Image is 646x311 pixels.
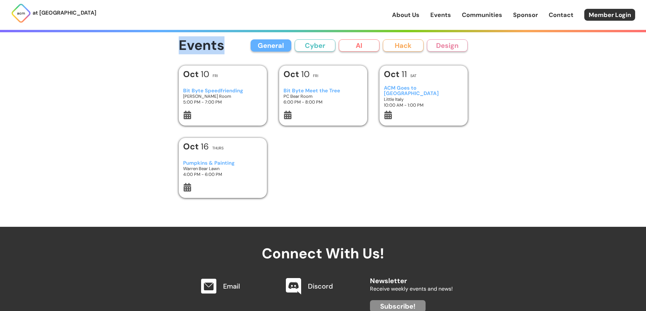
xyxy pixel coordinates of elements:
[183,142,209,151] h1: 16
[427,39,468,52] button: Design
[183,99,262,105] h3: 5:00 PM - 7:00 PM
[194,227,453,261] h2: Connect With Us!
[383,39,424,52] button: Hack
[384,96,463,102] h3: Little Italy
[295,39,335,52] button: Cyber
[179,38,224,53] h1: Events
[201,279,216,294] img: Email
[462,11,502,19] a: Communities
[251,39,291,52] button: General
[549,11,573,19] a: Contact
[183,88,262,94] h3: Bit Byte Speedfriending
[384,102,463,108] h3: 10:00 AM - 1:00 PM
[283,69,301,80] b: Oct
[33,8,96,17] p: at [GEOGRAPHIC_DATA]
[183,70,209,78] h1: 10
[11,3,96,23] a: at [GEOGRAPHIC_DATA]
[213,74,218,78] h2: Fri
[410,74,416,78] h2: Sat
[286,278,301,295] img: Discord
[283,88,363,94] h3: Bit Byte Meet the Tree
[370,285,453,293] p: Receive weekly events and news!
[183,171,262,177] h3: 4:00 PM - 6:00 PM
[183,69,201,80] b: Oct
[308,282,333,291] a: Discord
[370,270,453,285] h2: Newsletter
[183,166,262,171] h3: Warren Bear Lawn
[313,74,318,78] h2: Fri
[183,93,262,99] h3: [PERSON_NAME] Room
[212,146,223,150] h2: Thurs
[223,282,240,291] a: Email
[11,3,31,23] img: ACM Logo
[392,11,419,19] a: About Us
[384,70,407,78] h1: 11
[584,9,635,21] a: Member Login
[384,69,402,80] b: Oct
[183,160,262,166] h3: Pumpkins & Painting
[183,141,201,152] b: Oct
[283,93,363,99] h3: PC Bear Room
[513,11,538,19] a: Sponsor
[283,99,363,105] h3: 6:00 PM - 8:00 PM
[384,85,463,96] h3: ACM Goes to [GEOGRAPHIC_DATA]
[430,11,451,19] a: Events
[339,39,379,52] button: AI
[283,70,310,78] h1: 10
